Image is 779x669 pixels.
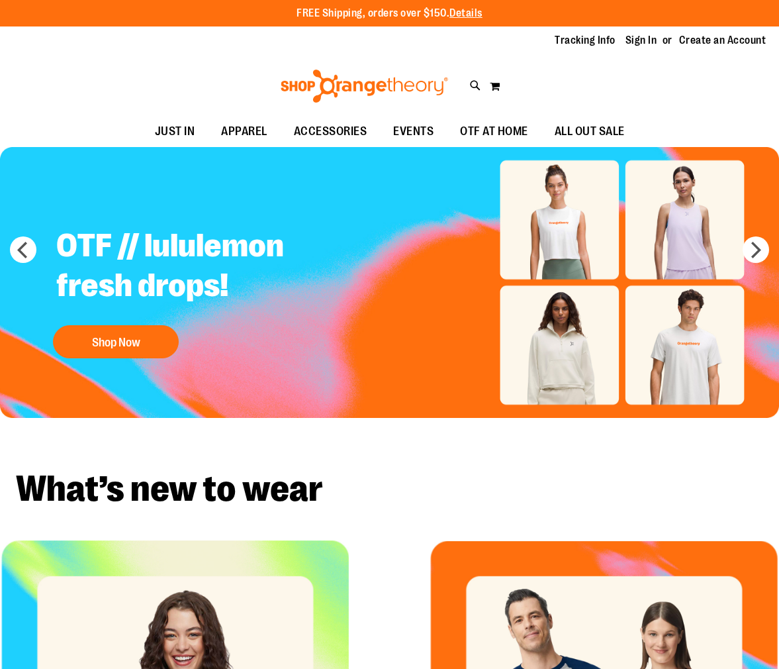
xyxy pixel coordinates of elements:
[460,117,528,146] span: OTF AT HOME
[46,216,375,319] h2: OTF // lululemon fresh drops!
[221,117,267,146] span: APPAREL
[297,6,482,21] p: FREE Shipping, orders over $150.
[555,117,625,146] span: ALL OUT SALE
[46,216,375,365] a: OTF // lululemon fresh drops! Shop Now
[743,236,769,263] button: next
[393,117,434,146] span: EVENTS
[555,33,616,48] a: Tracking Info
[53,325,179,358] button: Shop Now
[279,70,450,103] img: Shop Orangetheory
[625,33,657,48] a: Sign In
[16,471,763,507] h2: What’s new to wear
[10,236,36,263] button: prev
[294,117,367,146] span: ACCESSORIES
[679,33,766,48] a: Create an Account
[449,7,482,19] a: Details
[155,117,195,146] span: JUST IN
